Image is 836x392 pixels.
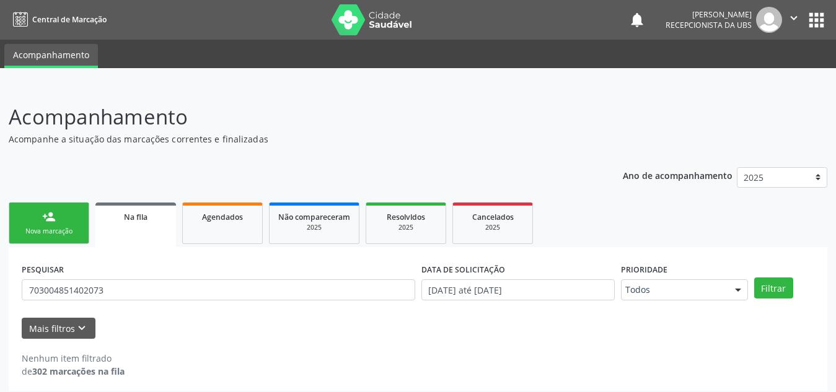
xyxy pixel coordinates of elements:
[22,318,95,339] button: Mais filtroskeyboard_arrow_down
[421,279,615,300] input: Selecione um intervalo
[42,210,56,224] div: person_add
[22,260,64,279] label: PESQUISAR
[782,7,806,33] button: 
[666,9,752,20] div: [PERSON_NAME]
[623,167,733,183] p: Ano de acompanhamento
[462,223,524,232] div: 2025
[22,279,415,300] input: Nome, CNS
[787,11,801,25] i: 
[124,212,147,222] span: Na fila
[621,260,667,279] label: Prioridade
[9,133,582,146] p: Acompanhe a situação das marcações correntes e finalizadas
[625,284,723,296] span: Todos
[9,9,107,30] a: Central de Marcação
[806,9,827,31] button: apps
[22,352,125,365] div: Nenhum item filtrado
[666,20,752,30] span: Recepcionista da UBS
[754,277,793,298] button: Filtrar
[22,365,125,378] div: de
[9,102,582,133] p: Acompanhamento
[628,11,646,28] button: notifications
[387,212,425,222] span: Resolvidos
[4,44,98,68] a: Acompanhamento
[421,260,505,279] label: DATA DE SOLICITAÇÃO
[202,212,243,222] span: Agendados
[32,365,125,377] strong: 302 marcações na fila
[75,321,89,335] i: keyboard_arrow_down
[472,212,514,222] span: Cancelados
[278,212,350,222] span: Não compareceram
[756,7,782,33] img: img
[278,223,350,232] div: 2025
[32,14,107,25] span: Central de Marcação
[375,223,437,232] div: 2025
[18,227,80,236] div: Nova marcação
